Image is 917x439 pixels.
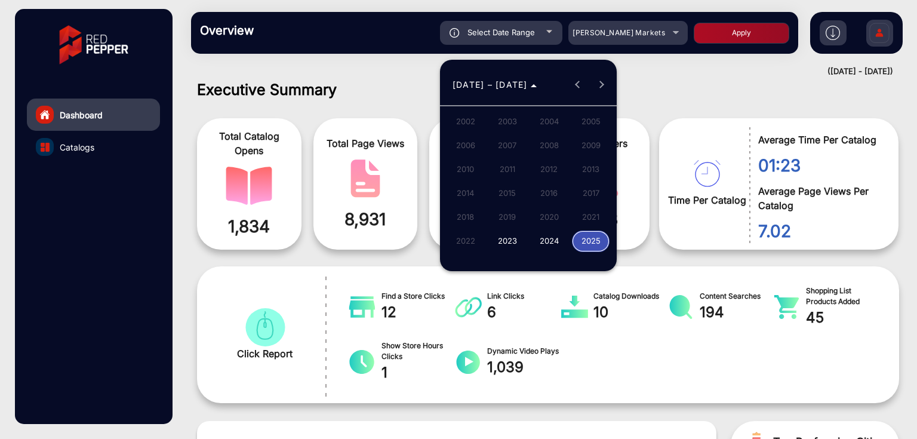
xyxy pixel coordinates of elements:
[487,134,528,158] button: 2007
[447,111,484,133] span: 2002
[445,182,487,205] button: 2014
[570,182,612,205] button: 2017
[528,134,570,158] button: 2008
[528,110,570,134] button: 2004
[445,110,487,134] button: 2002
[488,159,526,180] span: 2011
[528,229,570,253] button: 2024
[528,205,570,229] button: 2020
[445,229,487,253] button: 2022
[530,159,568,180] span: 2012
[487,205,528,229] button: 2019
[572,231,610,252] span: 2025
[487,158,528,182] button: 2011
[445,134,487,158] button: 2006
[530,111,568,133] span: 2004
[530,183,568,204] span: 2016
[572,183,610,204] span: 2017
[570,134,612,158] button: 2009
[448,74,541,96] button: Choose date
[572,111,610,133] span: 2005
[530,135,568,156] span: 2008
[570,229,612,253] button: 2025
[445,205,487,229] button: 2018
[488,183,526,204] span: 2015
[447,231,484,252] span: 2022
[528,158,570,182] button: 2012
[570,110,612,134] button: 2005
[487,182,528,205] button: 2015
[530,207,568,228] span: 2020
[488,111,526,133] span: 2003
[488,207,526,228] span: 2019
[570,205,612,229] button: 2021
[487,110,528,134] button: 2003
[570,158,612,182] button: 2013
[447,207,484,228] span: 2018
[528,182,570,205] button: 2016
[572,135,610,156] span: 2009
[572,207,610,228] span: 2021
[487,229,528,253] button: 2023
[488,135,526,156] span: 2007
[447,183,484,204] span: 2014
[572,159,610,180] span: 2013
[453,79,528,90] span: [DATE] – [DATE]
[447,159,484,180] span: 2010
[530,231,568,252] span: 2024
[445,158,487,182] button: 2010
[447,135,484,156] span: 2006
[488,231,526,252] span: 2023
